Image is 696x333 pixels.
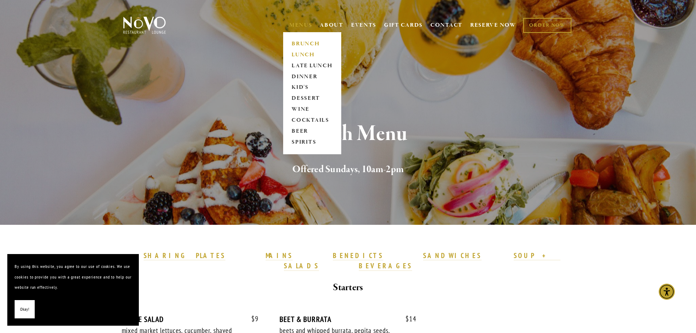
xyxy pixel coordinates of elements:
[289,82,335,93] a: KID'S
[122,315,259,324] div: HOUSE SALAD
[289,71,335,82] a: DINNER
[144,251,225,260] strong: SHARING PLATES
[244,315,259,323] span: 9
[289,104,335,115] a: WINE
[15,300,35,319] button: Okay!
[251,314,255,323] span: $
[333,281,363,294] strong: Starters
[289,137,335,148] a: SPIRITS
[359,261,412,271] a: BEVERAGES
[7,254,139,326] section: Cookie banner
[15,261,132,293] p: By using this website, you agree to our use of cookies. We use cookies to provide you with a grea...
[289,115,335,126] a: COCKTAILS
[279,315,417,324] div: BEET & BURRATA
[135,162,561,177] h2: Offered Sundays, 10am-2pm
[359,261,412,270] strong: BEVERAGES
[333,251,383,260] strong: BENEDICTS
[423,251,482,260] strong: SANDWICHES
[289,49,335,60] a: LUNCH
[384,18,423,32] a: GIFT CARDS
[398,315,417,323] span: 14
[266,251,293,260] strong: MAINS
[659,284,675,300] div: Accessibility Menu
[289,22,312,29] a: MENUS
[430,18,463,32] a: CONTACT
[470,18,516,32] a: RESERVE NOW
[523,18,571,33] a: ORDER NOW
[289,60,335,71] a: LATE LUNCH
[289,38,335,49] a: BRUNCH
[20,304,29,315] span: Okay!
[144,251,225,261] a: SHARING PLATES
[289,93,335,104] a: DESSERT
[289,126,335,137] a: BEER
[320,22,343,29] a: ABOUT
[122,16,167,34] img: Novo Restaurant &amp; Lounge
[351,22,376,29] a: EVENTS
[284,251,560,271] a: SOUP + SALADS
[423,251,482,261] a: SANDWICHES
[406,314,409,323] span: $
[266,251,293,261] a: MAINS
[135,122,561,146] h1: Brunch Menu
[333,251,383,261] a: BENEDICTS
